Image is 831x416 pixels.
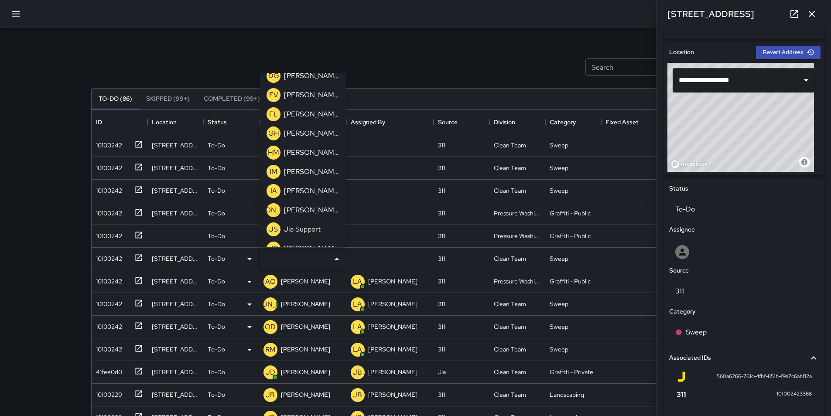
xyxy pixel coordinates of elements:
[550,164,568,172] div: Sweep
[489,110,545,134] div: Division
[284,71,339,81] p: [PERSON_NAME]
[331,253,343,265] button: Close
[92,110,147,134] div: ID
[96,110,102,134] div: ID
[152,186,199,195] div: 101 Grove Street
[265,344,276,355] p: RM
[438,110,458,134] div: Source
[152,322,199,331] div: 201 Franklin Street
[139,89,197,109] button: Skipped (99+)
[438,186,445,195] div: 311
[346,110,434,134] div: Assigned By
[203,110,259,134] div: Status
[92,273,122,286] div: 10100242
[269,243,278,254] p: JR
[353,344,362,355] p: LA
[494,277,541,286] div: Pressure Washing
[92,296,122,308] div: 10100242
[147,110,203,134] div: Location
[494,345,526,354] div: Clean Team
[208,322,225,331] p: To-Do
[550,209,591,218] div: Graffiti - Public
[265,276,276,287] p: AO
[208,232,225,240] p: To-Do
[152,254,199,263] div: 1464 Mission Street
[208,209,225,218] p: To-Do
[601,110,657,134] div: Fixed Asset
[269,109,278,119] p: FL
[92,341,122,354] div: 10100242
[550,277,591,286] div: Graffiti - Public
[284,128,339,139] p: [PERSON_NAME]
[550,390,584,399] div: Landscaping
[208,141,225,150] p: To-Do
[550,300,568,308] div: Sweep
[351,110,385,134] div: Assigned By
[368,277,417,286] p: [PERSON_NAME]
[266,390,275,400] p: JB
[92,251,122,263] div: 10100242
[208,345,225,354] p: To-Do
[281,277,330,286] p: [PERSON_NAME]
[284,90,339,100] p: [PERSON_NAME]
[92,183,122,195] div: 10100242
[266,367,275,378] p: JD
[494,322,526,331] div: Clean Team
[265,322,276,332] p: OD
[197,89,267,109] button: Completed (99+)
[270,186,277,196] p: IA
[438,141,445,150] div: 311
[152,209,199,218] div: 35 Van Ness Avenue
[268,147,279,158] p: HM
[438,254,445,263] div: 311
[605,110,639,134] div: Fixed Asset
[92,319,122,331] div: 10100242
[550,345,568,354] div: Sweep
[438,164,445,172] div: 311
[269,90,278,100] p: EV
[368,322,417,331] p: [PERSON_NAME]
[152,141,199,150] div: 30 Larkin Street
[242,299,299,310] p: [PERSON_NAME]
[438,390,445,399] div: 311
[494,110,515,134] div: Division
[92,137,122,150] div: 10100242
[438,277,445,286] div: 311
[494,254,526,263] div: Clean Team
[550,232,591,240] div: Graffiti - Public
[494,141,526,150] div: Clean Team
[269,224,278,235] p: JS
[208,390,225,399] p: To-Do
[208,164,225,172] p: To-Do
[494,300,526,308] div: Clean Team
[284,186,339,196] p: [PERSON_NAME]
[494,368,526,376] div: Clean Team
[92,387,122,399] div: 10100229
[152,164,199,172] div: 1 Polk Street
[368,368,417,376] p: [PERSON_NAME]
[208,110,227,134] div: Status
[438,322,445,331] div: 311
[152,390,199,399] div: 1586 Market Street
[353,322,362,332] p: LA
[550,110,576,134] div: Category
[152,300,199,308] div: 630 Mcallister Street
[368,300,417,308] p: [PERSON_NAME]
[92,228,122,240] div: 10100242
[353,276,362,287] p: LA
[284,109,339,119] p: [PERSON_NAME]
[281,390,330,399] p: [PERSON_NAME]
[270,167,277,177] p: IM
[550,368,593,376] div: Graffiti - Private
[281,322,330,331] p: [PERSON_NAME]
[550,141,568,150] div: Sweep
[208,368,225,376] p: To-Do
[434,110,489,134] div: Source
[284,205,339,215] p: [PERSON_NAME]
[368,390,417,399] p: [PERSON_NAME]
[353,390,362,400] p: JB
[281,368,330,376] p: [PERSON_NAME]
[152,277,199,286] div: 135 Van Ness Avenue
[259,110,346,134] div: Assigned To
[152,345,199,354] div: 40 12th Street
